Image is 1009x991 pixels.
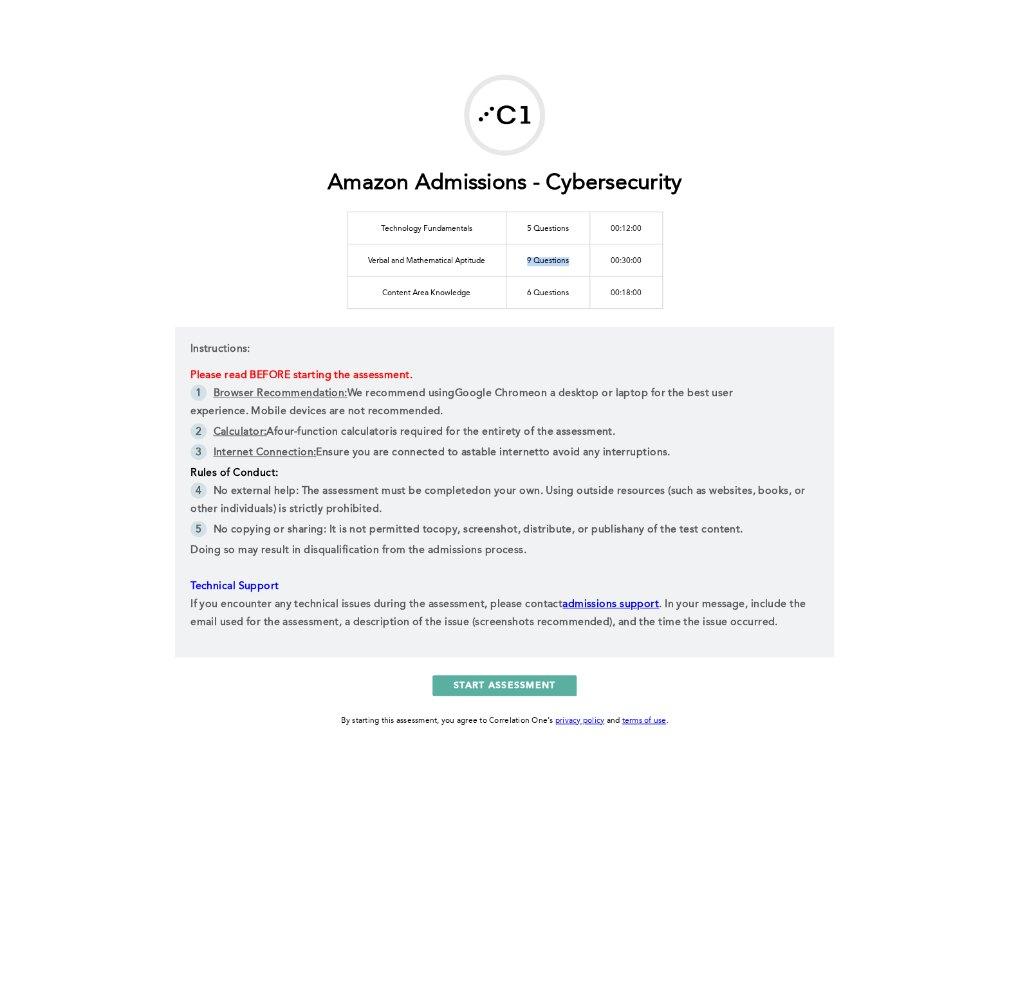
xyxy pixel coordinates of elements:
[433,525,627,535] strong: copy, screenshot, distribute, or publish
[589,244,662,276] td: 00:30:00
[190,423,819,444] li: A is required for the entirety of the assessment.
[190,596,819,632] p: If you encounter any technical issues during the assessment, please contact . In your message, in...
[190,385,819,423] li: We recommend using on a desktop or laptop for the best user experience. Mobile devices are not re...
[190,370,412,381] strong: Please read BEFORE starting the assessment.
[328,170,681,197] h1: Amazon Admissions - Cybersecurity
[190,521,819,541] li: : It is not permitted to any of the test content.
[190,468,278,478] strong: Rules of Conduct:
[341,714,669,728] div: By starting this assessment, you agree to Correlation One's and .
[264,427,266,437] u: :
[213,448,313,458] u: Internet Connection
[347,212,506,244] td: Technology Fundamentals
[274,427,390,437] strong: four-function calculator
[190,482,819,521] li: : The assessment must be completed . Using outside resources (such as websites, books, or other i...
[469,80,540,150] img: Correlation One
[190,541,819,559] p: Doing so may result in disqualification from the admissions process.
[213,525,323,535] strong: No copying or sharing
[175,327,834,657] div: Instructions:
[562,599,659,610] a: admissions support
[506,244,589,276] td: 9 Questions
[190,581,279,592] strong: Technical Support
[589,276,662,308] td: 00:18:00
[506,212,589,244] td: 5 Questions
[313,448,316,458] u: :
[506,276,589,308] td: 6 Questions
[467,448,539,458] strong: stable internet
[190,444,819,464] li: Ensure you are connected to a to avoid any interruptions.
[213,486,295,496] strong: No external help
[589,212,662,244] td: 00:12:00
[455,388,535,399] strong: Google Chrome
[213,427,263,437] u: Calculator
[347,276,506,308] td: Content Area Knowledge
[432,675,577,696] button: START ASSESSMENT
[213,388,347,399] u: Browser Recommendation:
[622,717,666,725] a: terms of use
[347,244,506,276] td: Verbal and Mathematical Aptitude
[555,717,605,725] a: privacy policy
[478,486,540,496] strong: on your own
